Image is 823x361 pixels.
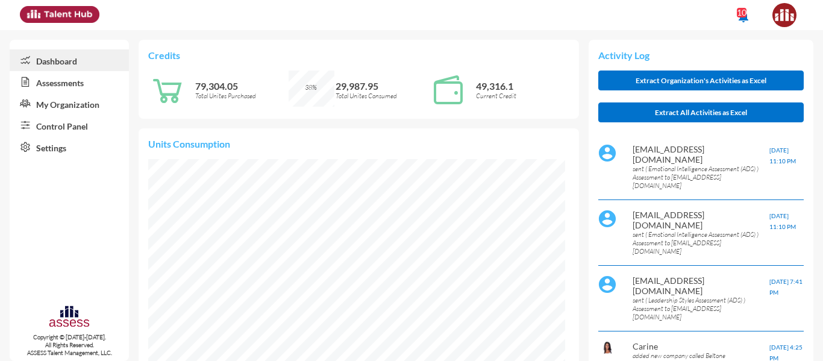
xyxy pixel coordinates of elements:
p: Activity Log [598,49,804,61]
p: sent ( Leadership Styles Assessment (ADS) ) Assessment to [EMAIL_ADDRESS][DOMAIN_NAME] [633,296,769,321]
p: Current Credit [476,92,569,100]
div: 10 [737,8,746,17]
p: [EMAIL_ADDRESS][DOMAIN_NAME] [633,210,769,230]
img: default%20profile%20image.svg [598,144,616,162]
p: 29,987.95 [336,80,429,92]
p: sent ( Emotional Intelligence Assessment (ADS) ) Assessment to [EMAIL_ADDRESS][DOMAIN_NAME] [633,165,769,190]
p: Total Unites Consumed [336,92,429,100]
p: 79,304.05 [195,80,289,92]
img: b63dac60-c124-11ea-b896-7f3761cfa582_Carine.PNG [598,341,616,354]
p: [EMAIL_ADDRESS][DOMAIN_NAME] [633,144,769,165]
span: [DATE] 7:41 PM [769,278,803,296]
img: default%20profile%20image.svg [598,210,616,228]
a: Assessments [10,71,129,93]
p: Copyright © [DATE]-[DATE]. All Rights Reserved. ASSESS Talent Management, LLC. [10,333,129,357]
img: assesscompany-logo.png [48,304,90,330]
p: sent ( Emotional Intelligence Assessment (ADS) ) Assessment to [EMAIL_ADDRESS][DOMAIN_NAME] [633,230,769,256]
p: 49,316.1 [476,80,569,92]
p: Carine [633,341,769,351]
button: Extract Organization's Activities as Excel [598,71,804,90]
span: [DATE] 11:10 PM [769,212,796,230]
mat-icon: notifications [736,9,751,24]
span: [DATE] 11:10 PM [769,146,796,165]
a: My Organization [10,93,129,115]
p: Credits [148,49,569,61]
a: Control Panel [10,115,129,136]
p: [EMAIL_ADDRESS][DOMAIN_NAME] [633,275,769,296]
span: 38% [305,83,317,92]
p: added new company called Beltone [633,351,769,360]
p: Units Consumption [148,138,569,149]
button: Extract All Activities as Excel [598,102,804,122]
a: Dashboard [10,49,129,71]
p: Total Unites Purchased [195,92,289,100]
a: Settings [10,136,129,158]
img: default%20profile%20image.svg [598,275,616,294]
